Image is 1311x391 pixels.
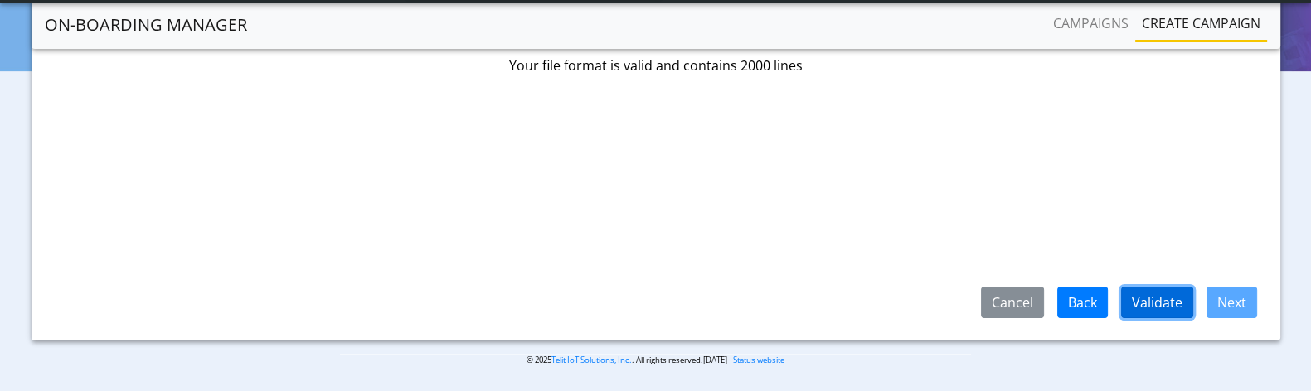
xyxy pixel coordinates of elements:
[551,355,632,365] a: Telit IoT Solutions, Inc.
[1121,287,1193,318] button: Validate
[45,8,247,41] a: On-Boarding Manager
[1046,7,1135,40] a: Campaigns
[733,355,784,365] a: Status website
[355,56,957,75] p: Your file format is valid and contains 2000 lines
[1057,287,1108,318] button: Back
[981,287,1044,318] button: Cancel
[1135,7,1267,40] a: Create campaign
[340,354,971,366] p: © 2025 . All rights reserved.[DATE] |
[1207,287,1257,318] button: Next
